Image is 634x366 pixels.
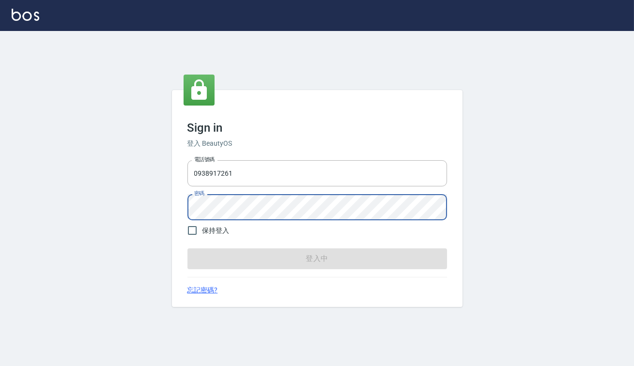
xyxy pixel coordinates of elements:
h3: Sign in [187,121,447,135]
label: 密碼 [194,190,204,197]
a: 忘記密碼? [187,285,218,295]
img: Logo [12,9,39,21]
label: 電話號碼 [194,156,215,163]
span: 保持登入 [202,226,230,236]
h6: 登入 BeautyOS [187,138,447,149]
